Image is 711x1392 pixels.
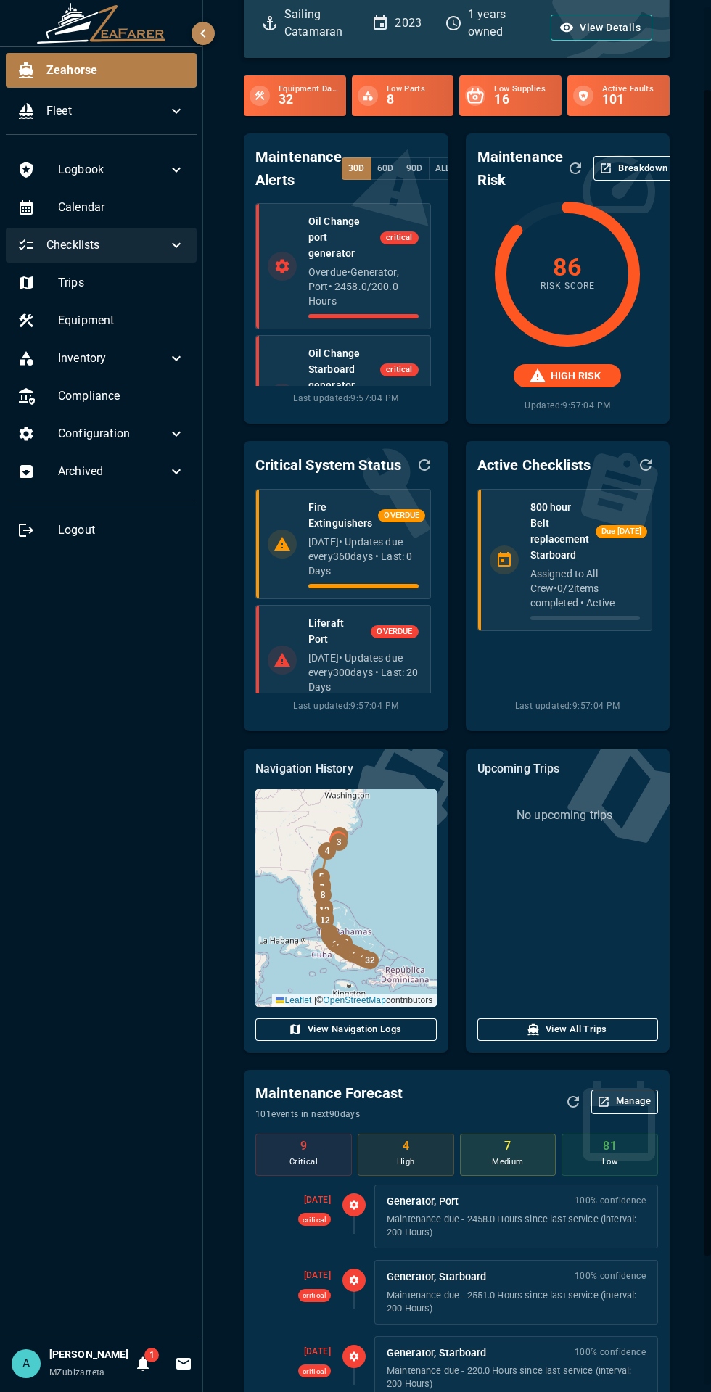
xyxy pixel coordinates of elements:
div: 20 [329,936,346,953]
h6: Generator, Starboard [387,1346,563,1362]
span: Logout [58,522,185,539]
span: 100 % confidence [575,1346,646,1360]
span: Archived [58,463,168,480]
button: Refresh Assessment [563,156,588,181]
div: 18 [326,934,344,952]
p: 1 years owned [468,6,516,41]
p: 2023 [395,15,422,32]
div: 17 [326,934,343,951]
span: critical [380,232,418,244]
h6: Critical System Status [255,453,401,477]
button: All [429,157,457,180]
span: medium [492,1157,523,1166]
span: Inventory [58,350,168,367]
span: Low Parts [387,85,448,94]
h6: Oil Change port generator [308,214,374,262]
span: 100 % confidence [575,1269,646,1284]
span: critical [298,1366,331,1377]
span: Fleet [46,102,168,120]
span: | [314,995,316,1005]
span: OVERDUE [378,510,425,522]
div: 24 [340,943,358,960]
div: 29 [353,949,371,966]
div: 14 [321,927,339,944]
p: No upcoming trips [517,807,613,824]
span: Last updated: 9:57:04 PM [477,699,658,714]
div: 31 [357,950,374,968]
span: Equipment [58,312,185,329]
button: View Details [551,15,652,41]
span: Zeahorse [46,62,185,79]
button: Notifications [128,1349,157,1378]
p: Upcoming Trips [477,760,658,778]
p: Overdue • Generator, Port • 2458.0 / 200.0 Hours [308,265,418,308]
div: 27 [345,945,363,963]
div: 10 [316,902,333,919]
div: 4 [318,842,336,860]
h6: 81 [568,1140,652,1152]
span: low [602,1157,617,1166]
div: 2 [331,827,348,844]
span: [DATE] [255,1345,331,1359]
h6: 8 [387,94,448,107]
h6: Generator, Port [387,1194,563,1211]
a: OpenStreetMap [323,995,386,1005]
div: 19 [335,934,353,952]
div: Checklists [6,228,197,263]
button: Refresh Forecast [561,1090,585,1114]
button: 60d [371,157,400,180]
h6: 9 [262,1140,345,1152]
span: Due [DATE] [596,526,648,538]
h6: Liferaft Port [308,616,365,648]
div: 25 [343,944,361,962]
div: 30 [355,950,373,967]
div: Zeahorse [6,53,197,88]
button: Invitations [169,1349,198,1378]
span: critical [298,1214,331,1226]
span: MZubizarreta [49,1367,105,1377]
div: 21 [333,939,350,956]
span: critical [289,1157,318,1166]
span: Calendar [58,199,185,216]
p: Maintenance due - 2458.0 Hours since last service (interval: 200 Hours) [387,1213,646,1239]
div: 7 [313,879,331,897]
div: 5 [313,868,330,886]
span: Compliance [58,387,185,405]
div: 12 [316,912,334,929]
h4: 86 [553,255,583,279]
span: 1 [144,1348,159,1362]
div: 11 [316,909,334,926]
a: Leaflet [276,995,311,1005]
div: 13 [321,924,338,942]
div: Archived [6,454,197,489]
div: Logout [6,513,197,548]
span: Configuration [58,425,168,442]
span: high [397,1157,415,1166]
div: Fleet [6,94,197,128]
h6: Generator, Starboard [387,1269,563,1286]
div: 3 [330,833,348,851]
div: 32 [361,952,379,969]
div: 28 [349,947,366,964]
span: Risk Score [541,279,595,294]
span: critical [298,1290,331,1301]
h6: Maintenance Alerts [255,145,342,191]
h6: 800 hour Belt replacement Starboard [530,500,590,564]
div: 22 [337,941,355,958]
button: Manage [591,1090,658,1114]
h6: Maintenance Forecast [255,1082,403,1105]
h6: 7 [467,1140,550,1152]
div: 15 [321,928,339,945]
span: Updated: 9:57:04 PM [525,387,610,413]
div: 8 [314,886,332,904]
span: Low Supplies [494,85,556,94]
span: Trips [58,274,185,292]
